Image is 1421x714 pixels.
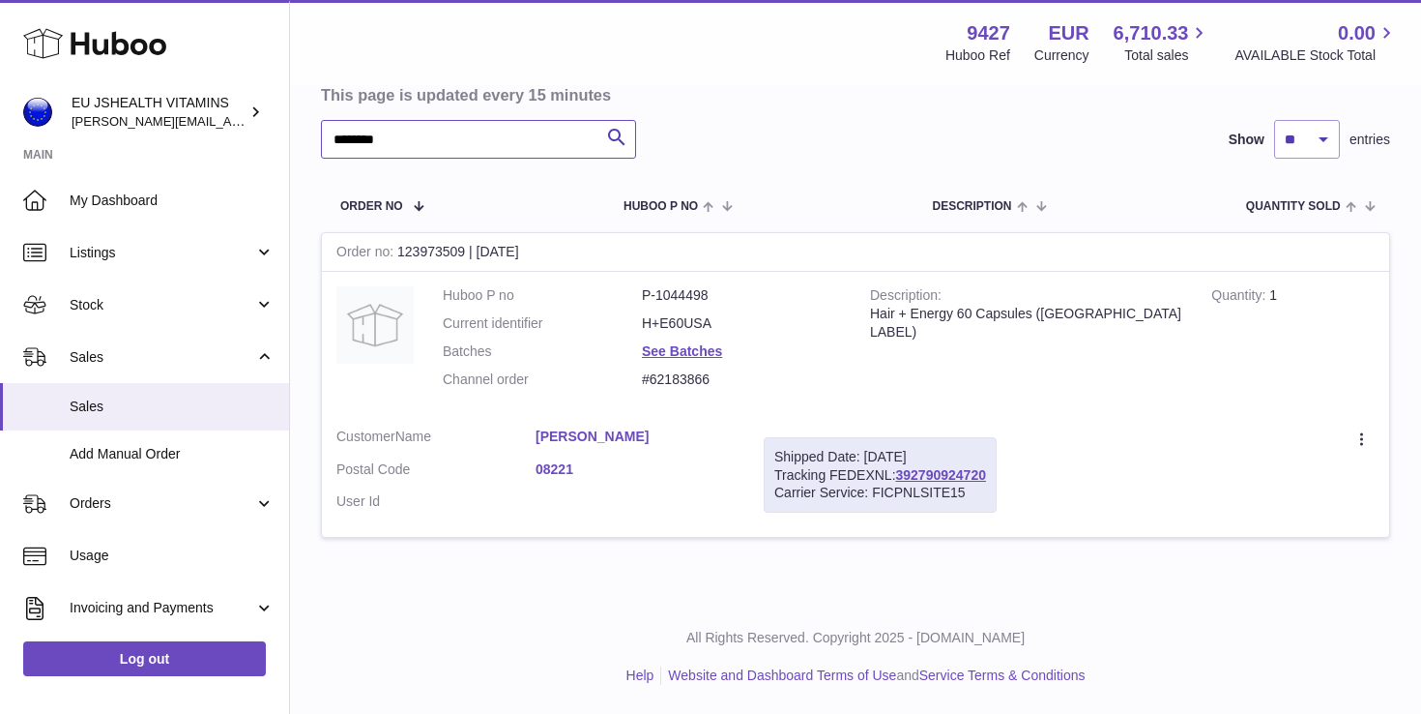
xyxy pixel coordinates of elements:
a: Help [626,668,654,683]
dt: User Id [336,492,536,511]
span: Total sales [1124,46,1210,65]
img: laura@jessicasepel.com [23,98,52,127]
div: Tracking FEDEXNL: [764,437,997,514]
dt: Huboo P no [443,286,642,305]
div: Carrier Service: FICPNLSITE15 [774,484,986,502]
dt: Current identifier [443,314,642,333]
div: Huboo Ref [945,46,1010,65]
a: 6,710.33 Total sales [1114,20,1211,65]
td: 1 [1197,272,1389,413]
strong: Order no [336,244,397,264]
a: 0.00 AVAILABLE Stock Total [1234,20,1398,65]
strong: Quantity [1211,287,1269,308]
div: Shipped Date: [DATE] [774,448,986,466]
span: My Dashboard [70,192,275,210]
label: Show [1229,131,1264,149]
span: Huboo P no [623,200,698,213]
span: Quantity Sold [1246,200,1341,213]
dt: Postal Code [336,461,536,484]
a: Website and Dashboard Terms of Use [668,668,896,683]
span: Invoicing and Payments [70,599,254,617]
div: Currency [1034,46,1089,65]
dd: #62183866 [642,371,841,389]
span: Customer [336,429,395,444]
dd: P-1044498 [642,286,841,305]
span: entries [1349,131,1390,149]
a: 08221 [536,461,735,479]
span: 0.00 [1338,20,1376,46]
strong: 9427 [967,20,1010,46]
img: no-photo.jpg [336,286,414,364]
a: 392790924720 [896,467,986,483]
span: Description [932,200,1011,213]
span: Sales [70,348,254,367]
div: 123973509 | [DATE] [322,233,1389,272]
p: All Rights Reserved. Copyright 2025 - [DOMAIN_NAME] [305,629,1406,647]
div: EU JSHEALTH VITAMINS [72,94,246,131]
dt: Name [336,428,536,451]
dt: Batches [443,342,642,361]
span: [PERSON_NAME][EMAIL_ADDRESS][DOMAIN_NAME] [72,113,388,129]
a: See Batches [642,343,722,359]
li: and [661,667,1085,685]
dt: Channel order [443,371,642,389]
span: AVAILABLE Stock Total [1234,46,1398,65]
span: Listings [70,244,254,262]
span: 6,710.33 [1114,20,1189,46]
a: Log out [23,641,266,676]
a: [PERSON_NAME] [536,428,735,446]
strong: Description [870,287,942,308]
h3: This page is updated every 15 minutes [321,84,1385,105]
strong: EUR [1048,20,1088,46]
span: Order No [340,200,403,213]
div: Hair + Energy 60 Capsules ([GEOGRAPHIC_DATA] LABEL) [870,305,1182,342]
span: Add Manual Order [70,445,275,463]
span: Orders [70,494,254,513]
a: Service Terms & Conditions [919,668,1086,683]
span: Usage [70,547,275,565]
span: Stock [70,296,254,314]
dd: H+E60USA [642,314,841,333]
span: Sales [70,398,275,416]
